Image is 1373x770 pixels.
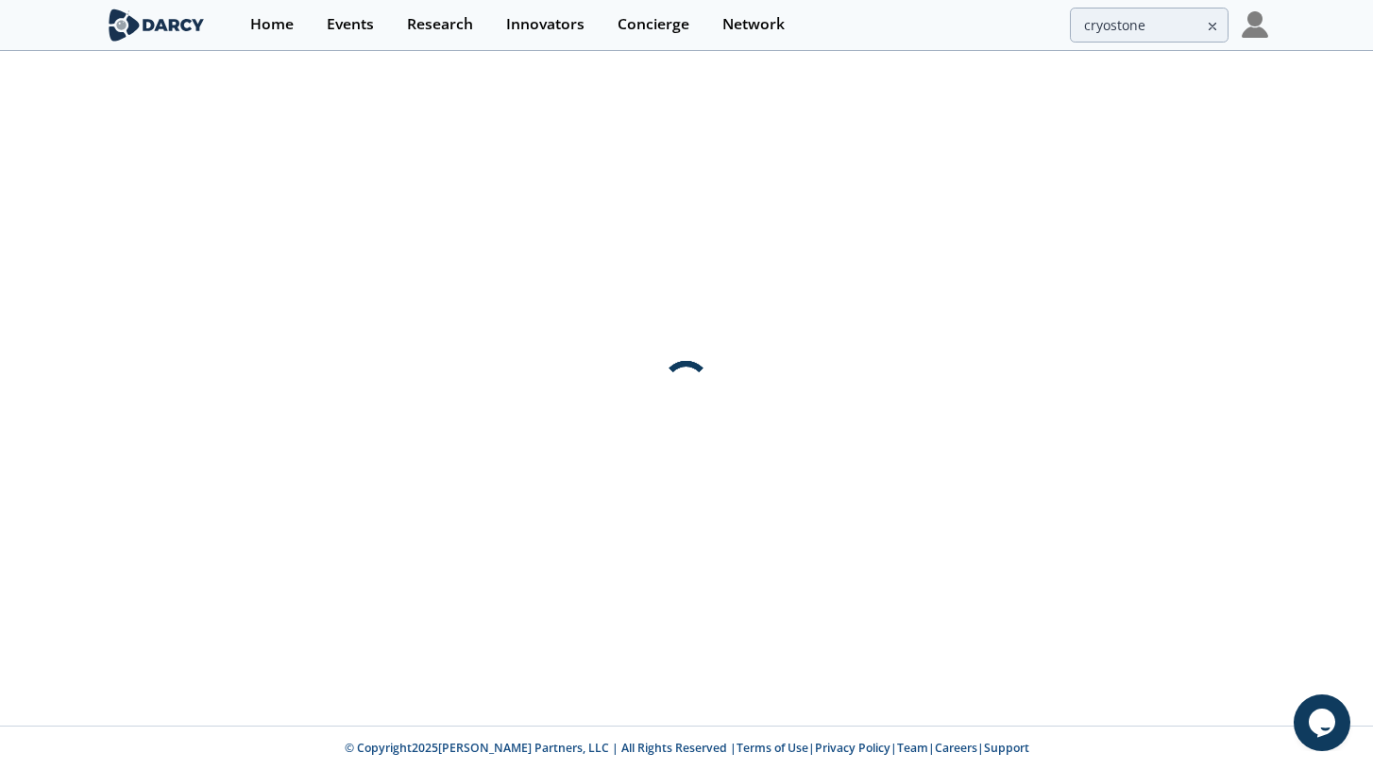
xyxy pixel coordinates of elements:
img: logo-wide.svg [105,9,208,42]
div: Home [250,17,294,32]
div: Research [407,17,473,32]
div: Concierge [618,17,689,32]
img: Profile [1242,11,1268,38]
iframe: chat widget [1294,694,1354,751]
div: Network [722,17,785,32]
div: Events [327,17,374,32]
input: Advanced Search [1070,8,1229,43]
div: Innovators [506,17,585,32]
